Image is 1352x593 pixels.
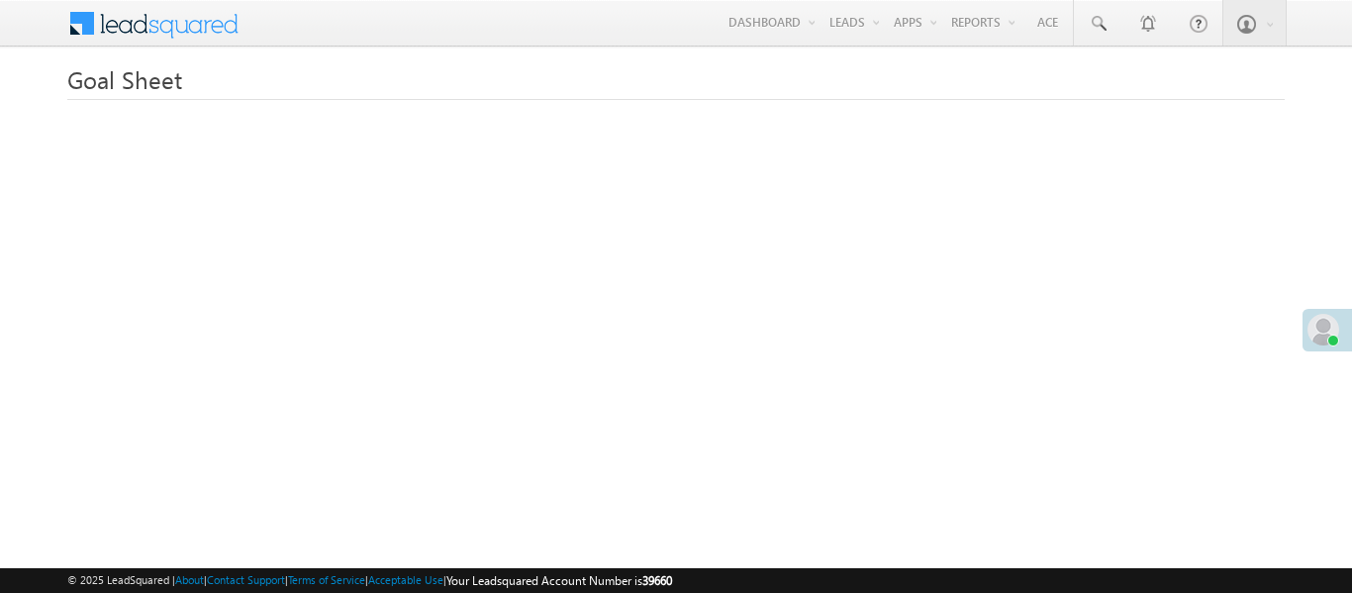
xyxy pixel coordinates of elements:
a: About [175,573,204,586]
a: Contact Support [207,573,285,586]
span: © 2025 LeadSquared | | | | | [67,571,672,590]
span: Goal Sheet [67,63,182,95]
span: Your Leadsquared Account Number is [446,573,672,588]
span: 39660 [642,573,672,588]
a: Terms of Service [288,573,365,586]
a: Acceptable Use [368,573,443,586]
